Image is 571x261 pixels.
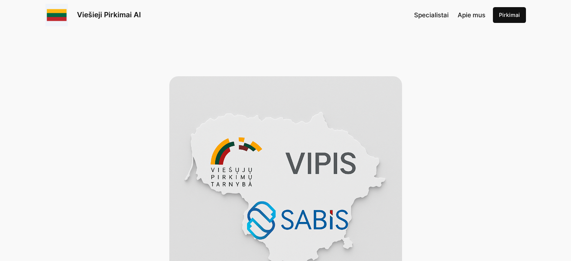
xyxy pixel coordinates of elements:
nav: Navigation [414,10,485,20]
a: Pirkimai [493,7,526,23]
a: Apie mus [458,10,485,20]
a: Specialistai [414,10,449,20]
span: Specialistai [414,11,449,19]
a: Viešieji Pirkimai AI [77,10,141,19]
img: Viešieji pirkimai logo [45,4,68,26]
span: Apie mus [458,11,485,19]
